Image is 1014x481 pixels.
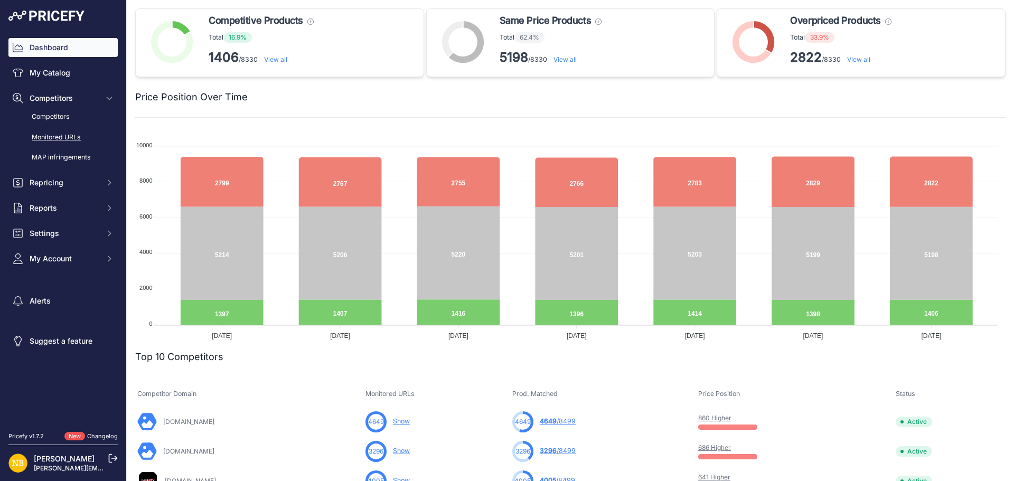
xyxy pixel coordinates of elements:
span: Active [896,446,932,457]
p: Total [209,32,314,43]
span: New [64,432,85,441]
tspan: 6000 [139,213,152,220]
a: 4649/8499 [540,417,576,425]
a: 3296/8499 [540,447,576,455]
tspan: 2000 [139,285,152,291]
span: 3296 [540,447,557,455]
a: 686 Higher [698,444,731,451]
a: View all [264,55,287,63]
tspan: 10000 [136,142,153,148]
a: [PERSON_NAME][EMAIL_ADDRESS][DOMAIN_NAME] [34,464,196,472]
tspan: [DATE] [212,332,232,339]
tspan: [DATE] [803,332,823,339]
tspan: 0 [149,320,152,327]
tspan: [DATE] [921,332,941,339]
img: Pricefy Logo [8,11,84,21]
tspan: [DATE] [330,332,350,339]
p: Total [790,32,891,43]
span: Competitive Products [209,13,303,28]
tspan: 8000 [139,177,152,184]
span: Competitors [30,93,99,103]
a: [DOMAIN_NAME] [163,418,214,426]
span: Monitored URLs [365,390,415,398]
button: Competitors [8,89,118,108]
span: Same Price Products [500,13,591,28]
span: 62.4% [514,32,544,43]
button: Settings [8,224,118,243]
span: Active [896,417,932,427]
span: Prod. Matched [512,390,558,398]
span: Repricing [30,177,99,188]
span: Overpriced Products [790,13,880,28]
tspan: [DATE] [448,332,468,339]
button: Repricing [8,173,118,192]
p: /8330 [500,49,602,66]
a: Monitored URLs [8,128,118,147]
a: [DOMAIN_NAME] [163,447,214,455]
button: Reports [8,199,118,218]
strong: 1406 [209,50,239,65]
tspan: 4000 [139,249,152,255]
a: Competitors [8,108,118,126]
a: 860 Higher [698,414,731,422]
tspan: [DATE] [685,332,705,339]
span: 4649 [540,417,557,425]
span: 33.9% [805,32,834,43]
span: 4649 [515,417,531,427]
a: View all [847,55,870,63]
a: [PERSON_NAME] [34,454,95,463]
nav: Sidebar [8,38,118,419]
span: 3296 [369,447,383,456]
span: Settings [30,228,99,239]
strong: 2822 [790,50,822,65]
h2: Top 10 Competitors [135,350,223,364]
a: Suggest a feature [8,332,118,351]
span: Status [896,390,915,398]
a: Show [393,417,410,425]
span: Price Position [698,390,740,398]
a: Show [393,447,410,455]
a: Dashboard [8,38,118,57]
p: /8330 [790,49,891,66]
span: My Account [30,253,99,264]
span: 3296 [515,447,530,456]
tspan: [DATE] [567,332,587,339]
h2: Price Position Over Time [135,90,248,105]
p: /8330 [209,49,314,66]
span: Reports [30,203,99,213]
a: 641 Higher [698,473,730,481]
span: Competitor Domain [137,390,196,398]
p: Total [500,32,602,43]
a: MAP infringements [8,148,118,167]
a: Changelog [87,432,118,440]
div: Pricefy v1.7.2 [8,432,44,441]
span: 16.9% [223,32,252,43]
span: 4649 [368,417,384,427]
a: My Catalog [8,63,118,82]
strong: 5198 [500,50,528,65]
button: My Account [8,249,118,268]
a: Alerts [8,291,118,310]
a: View all [553,55,577,63]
